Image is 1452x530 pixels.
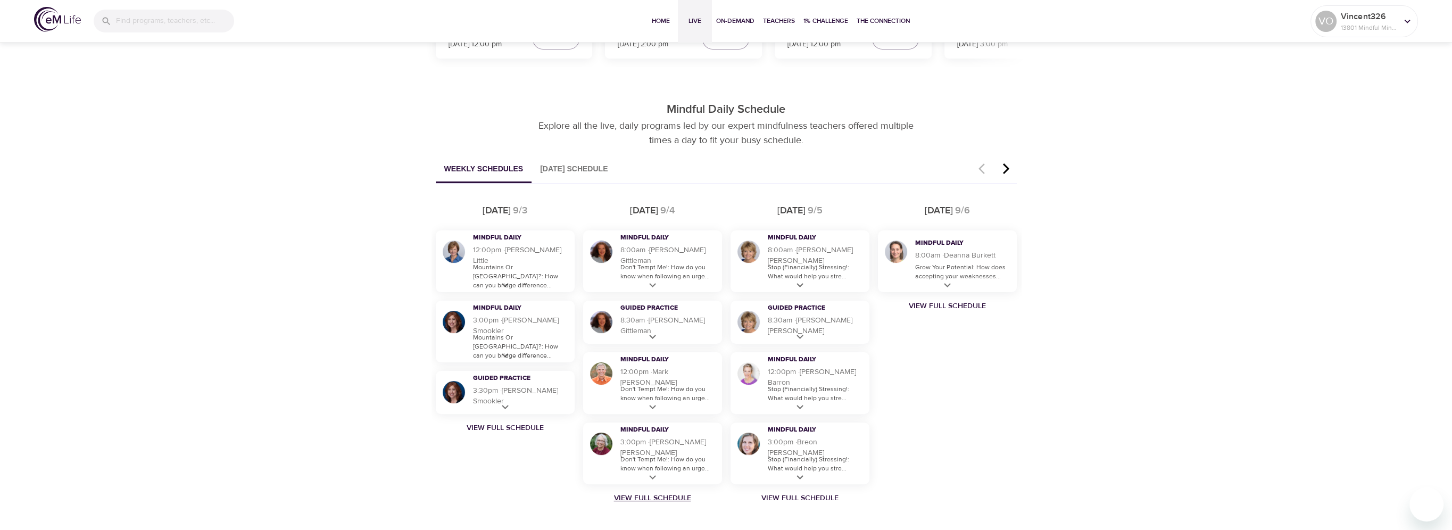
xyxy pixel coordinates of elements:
[1409,487,1443,521] iframe: Button to launch messaging window
[726,493,874,503] a: View Full Schedule
[874,301,1021,311] a: View Full Schedule
[768,355,850,365] h3: Mindful Daily
[441,309,467,335] img: Elaine Smookler
[925,204,953,218] div: [DATE]
[1341,23,1397,32] p: 13801 Mindful Minutes
[857,15,910,27] span: The Connection
[768,245,864,266] h5: 8:00am · [PERSON_NAME] [PERSON_NAME]
[473,234,555,243] h3: Mindful Daily
[432,423,579,433] a: View Full Schedule
[915,250,1011,261] h5: 8:00am · Deanna Burkett
[768,385,864,403] p: Stop (Financially) Stressing!: What would help you stre...
[955,204,970,218] div: 9/6
[620,304,703,313] h3: Guided Practice
[473,304,555,313] h3: Mindful Daily
[768,367,864,388] h5: 12:00pm · [PERSON_NAME] Barron
[620,385,717,403] p: Don't Tempt Me!: How do you know when following an urge...
[588,239,614,264] img: Cindy Gittleman
[716,15,754,27] span: On-Demand
[620,355,703,365] h3: Mindful Daily
[787,39,841,50] p: [DATE] 12:00 pm
[473,333,569,360] p: Mountains Or [GEOGRAPHIC_DATA]?: How can you bridge difference...
[588,309,614,335] img: Cindy Gittleman
[473,315,569,336] h5: 3:00pm · [PERSON_NAME] Smookler
[1315,11,1337,32] div: VO
[620,455,717,473] p: Don't Tempt Me!: How do you know when following an urge...
[441,239,467,264] img: Kerry Little
[620,245,717,266] h5: 8:00am · [PERSON_NAME] Gittleman
[768,263,864,281] p: Stop (Financially) Stressing!: What would help you stre...
[620,263,717,281] p: Don't Tempt Me!: How do you know when following an urge...
[473,374,555,383] h3: Guided Practice
[736,361,761,386] img: Kelly Barron
[736,309,761,335] img: Lisa Wickham
[588,361,614,386] img: Mark Pirtle
[808,204,823,218] div: 9/5
[777,204,806,218] div: [DATE]
[483,204,511,218] div: [DATE]
[618,39,668,50] p: [DATE] 2:00 pm
[768,455,864,473] p: Stop (Financially) Stressing!: What would help you stre...
[427,101,1025,119] p: Mindful Daily Schedule
[648,15,674,27] span: Home
[513,204,527,218] div: 9/3
[957,39,1008,50] p: [DATE] 3:00 pm
[473,263,569,290] p: Mountains Or [GEOGRAPHIC_DATA]?: How can you bridge difference...
[915,263,1011,281] p: Grow Your Potential: How does accepting your weaknesses...
[915,239,998,248] h3: Mindful Daily
[682,15,708,27] span: Live
[768,315,864,336] h5: 8:30am · [PERSON_NAME] [PERSON_NAME]
[768,234,850,243] h3: Mindful Daily
[449,39,502,50] p: [DATE] 12:00 pm
[620,315,717,336] h5: 8:30am · [PERSON_NAME] Gittleman
[532,156,616,183] button: [DATE] Schedule
[736,239,761,264] img: Lisa Wickham
[630,204,658,218] div: [DATE]
[620,437,717,458] h5: 3:00pm · [PERSON_NAME] [PERSON_NAME]
[473,245,569,266] h5: 12:00pm · [PERSON_NAME] Little
[441,379,467,405] img: Elaine Smookler
[620,426,703,435] h3: Mindful Daily
[436,156,532,183] button: Weekly Schedules
[116,10,234,32] input: Find programs, teachers, etc...
[768,437,864,458] h5: 3:00pm · Breon [PERSON_NAME]
[34,7,81,32] img: logo
[883,239,909,264] img: Deanna Burkett
[763,15,795,27] span: Teachers
[588,431,614,457] img: Bernice Moore
[579,493,726,503] a: View Full Schedule
[473,385,569,407] h5: 3:30pm · [PERSON_NAME] Smookler
[768,304,850,313] h3: Guided Practice
[736,431,761,457] img: Breon Michel
[620,367,717,388] h5: 12:00pm · Mark [PERSON_NAME]
[768,426,850,435] h3: Mindful Daily
[1341,10,1397,23] p: Vincent326
[620,234,703,243] h3: Mindful Daily
[527,119,926,147] p: Explore all the live, daily programs led by our expert mindfulness teachers offered multiple time...
[660,204,675,218] div: 9/4
[803,15,848,27] span: 1% Challenge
